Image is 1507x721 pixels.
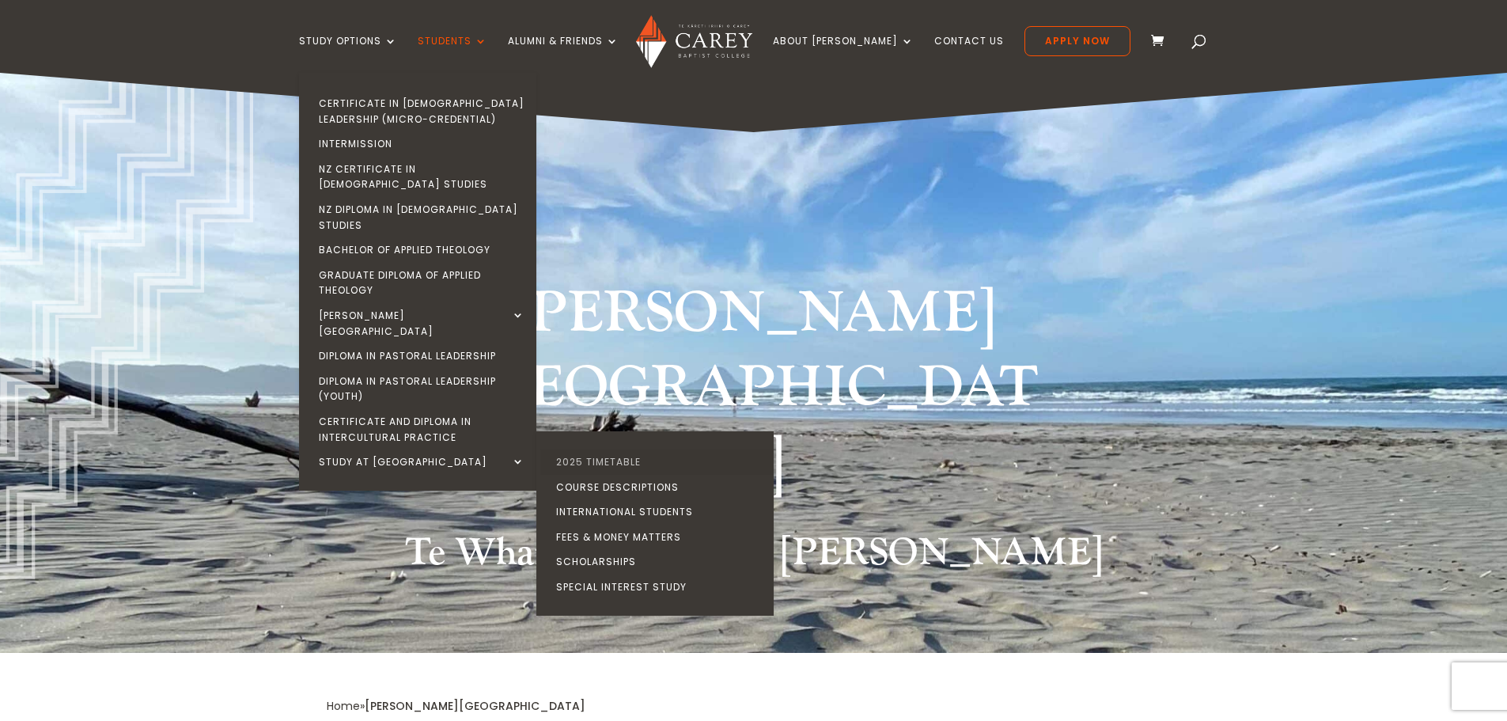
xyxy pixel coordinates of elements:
span: [PERSON_NAME][GEOGRAPHIC_DATA] [365,698,585,714]
a: International Students [540,499,778,525]
a: Students [418,36,487,73]
a: Certificate in [DEMOGRAPHIC_DATA] Leadership (Micro-credential) [303,91,540,131]
a: NZ Diploma in [DEMOGRAPHIC_DATA] Studies [303,197,540,237]
h2: Te Whare Pukapuka o [PERSON_NAME] [327,530,1181,584]
a: Graduate Diploma of Applied Theology [303,263,540,303]
a: Alumni & Friends [508,36,619,73]
a: Contact Us [934,36,1004,73]
a: Certificate and Diploma in Intercultural Practice [303,409,540,450]
a: Special Interest Study [540,575,778,600]
a: 2025 Timetable [540,450,778,475]
a: Scholarships [540,549,778,575]
a: Apply Now [1024,26,1130,56]
a: Bachelor of Applied Theology [303,237,540,263]
a: Diploma in Pastoral Leadership (Youth) [303,369,540,409]
a: Intermission [303,131,540,157]
img: Carey Baptist College [636,15,752,68]
span: » [327,698,585,714]
a: Diploma in Pastoral Leadership [303,343,540,369]
a: [PERSON_NAME][GEOGRAPHIC_DATA] [303,303,540,343]
a: Study at [GEOGRAPHIC_DATA] [303,450,540,475]
a: Study Options [299,36,397,73]
h1: [PERSON_NAME][GEOGRAPHIC_DATA] [457,277,1051,507]
a: About [PERSON_NAME] [773,36,914,73]
a: NZ Certificate in [DEMOGRAPHIC_DATA] Studies [303,157,540,197]
a: Course Descriptions [540,475,778,500]
a: Fees & Money Matters [540,525,778,550]
a: Home [327,698,360,714]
